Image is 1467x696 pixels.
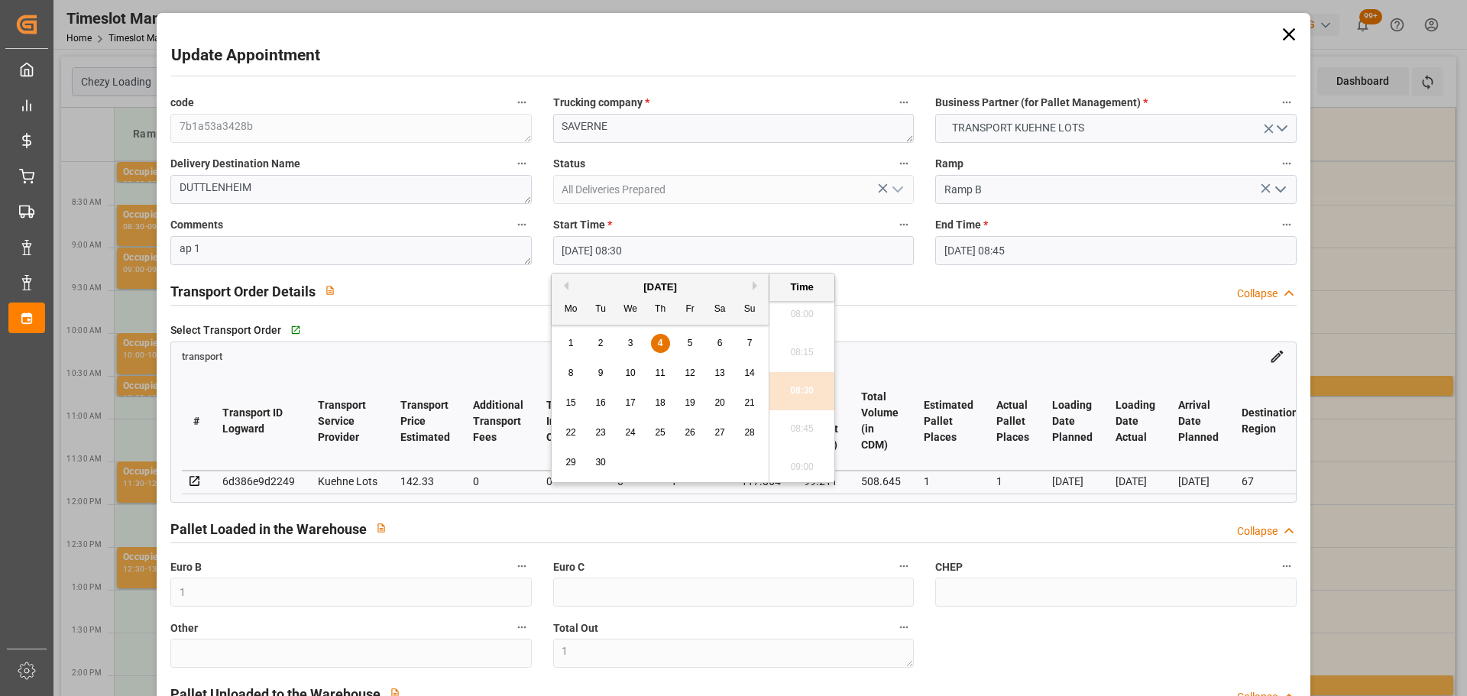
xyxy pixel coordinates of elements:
[170,322,281,338] span: Select Transport Order
[461,372,535,471] th: Additional Transport Fees
[591,334,610,353] div: Choose Tuesday, September 2nd, 2025
[556,329,765,477] div: month 2025-09
[651,393,670,413] div: Choose Thursday, September 18th, 2025
[711,423,730,442] div: Choose Saturday, September 27th, 2025
[1277,215,1297,235] button: End Time *
[711,300,730,319] div: Sa
[747,338,753,348] span: 7
[621,364,640,383] div: Choose Wednesday, September 10th, 2025
[935,559,963,575] span: CHEP
[170,559,202,575] span: Euro B
[861,472,901,490] div: 508.645
[740,364,759,383] div: Choose Sunday, September 14th, 2025
[400,472,450,490] div: 142.33
[170,114,531,143] textarea: 7b1a53a3428b
[711,393,730,413] div: Choose Saturday, September 20th, 2025
[512,617,532,637] button: Other
[935,114,1296,143] button: open menu
[935,175,1296,204] input: Type to search/select
[1230,372,1310,471] th: Destination Region
[744,367,754,378] span: 14
[1242,472,1298,490] div: 67
[222,472,295,490] div: 6d386e9d2249
[170,95,194,111] span: code
[935,236,1296,265] input: DD-MM-YYYY HH:MM
[553,156,585,172] span: Status
[651,364,670,383] div: Choose Thursday, September 11th, 2025
[894,556,914,576] button: Euro C
[658,338,663,348] span: 4
[1237,286,1278,302] div: Collapse
[894,617,914,637] button: Total Out
[621,334,640,353] div: Choose Wednesday, September 3rd, 2025
[591,393,610,413] div: Choose Tuesday, September 16th, 2025
[553,559,585,575] span: Euro C
[170,281,316,302] h2: Transport Order Details
[591,300,610,319] div: Tu
[182,372,211,471] th: #
[591,364,610,383] div: Choose Tuesday, September 9th, 2025
[553,236,914,265] input: DD-MM-YYYY HH:MM
[598,367,604,378] span: 9
[744,427,754,438] span: 28
[850,372,912,471] th: Total Volume (in CDM)
[512,92,532,112] button: code
[935,217,988,233] span: End Time
[595,397,605,408] span: 16
[688,338,693,348] span: 5
[714,427,724,438] span: 27
[681,334,700,353] div: Choose Friday, September 5th, 2025
[553,639,914,668] textarea: 1
[170,156,300,172] span: Delivery Destination Name
[651,300,670,319] div: Th
[367,513,396,542] button: View description
[473,472,523,490] div: 0
[1268,178,1291,202] button: open menu
[562,300,581,319] div: Mo
[598,338,604,348] span: 2
[996,472,1029,490] div: 1
[685,367,695,378] span: 12
[744,397,754,408] span: 21
[625,397,635,408] span: 17
[740,334,759,353] div: Choose Sunday, September 7th, 2025
[562,393,581,413] div: Choose Monday, September 15th, 2025
[182,351,222,362] span: transport
[685,397,695,408] span: 19
[912,372,985,471] th: Estimated Pallet Places
[894,215,914,235] button: Start Time *
[655,427,665,438] span: 25
[773,280,831,295] div: Time
[621,423,640,442] div: Choose Wednesday, September 24th, 2025
[1178,472,1219,490] div: [DATE]
[211,372,306,471] th: Transport ID Logward
[714,367,724,378] span: 13
[562,453,581,472] div: Choose Monday, September 29th, 2025
[182,349,222,361] a: transport
[552,280,769,295] div: [DATE]
[553,95,649,111] span: Trucking company
[591,423,610,442] div: Choose Tuesday, September 23rd, 2025
[565,457,575,468] span: 29
[565,427,575,438] span: 22
[621,393,640,413] div: Choose Wednesday, September 17th, 2025
[595,427,605,438] span: 23
[651,423,670,442] div: Choose Thursday, September 25th, 2025
[170,519,367,539] h2: Pallet Loaded in the Warehouse
[1116,472,1155,490] div: [DATE]
[568,338,574,348] span: 1
[625,427,635,438] span: 24
[935,156,963,172] span: Ramp
[170,175,531,204] textarea: DUTTLENHEIM
[512,556,532,576] button: Euro B
[894,154,914,173] button: Status
[171,44,320,68] h2: Update Appointment
[562,364,581,383] div: Choose Monday, September 8th, 2025
[591,453,610,472] div: Choose Tuesday, September 30th, 2025
[512,215,532,235] button: Comments
[553,175,914,204] input: Type to search/select
[1277,556,1297,576] button: CHEP
[753,281,762,290] button: Next Month
[655,367,665,378] span: 11
[170,236,531,265] textarea: ap 1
